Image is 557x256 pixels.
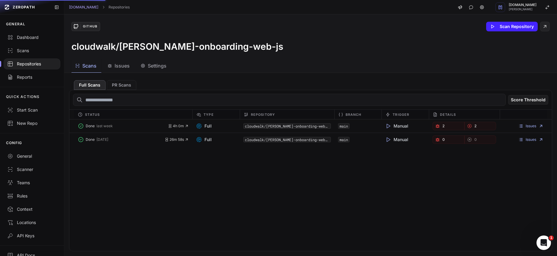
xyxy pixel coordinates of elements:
a: 0 [464,135,496,144]
span: Issues [115,62,130,69]
span: Full [196,123,212,129]
button: PR Scans [107,80,136,90]
nav: breadcrumb [69,5,130,10]
p: GENERAL [6,22,25,27]
div: Details [429,110,500,119]
span: 0 [442,137,445,142]
span: 2 [474,124,476,128]
div: Trigger [381,110,429,119]
button: 26m 58s [165,137,189,142]
p: CONFIG [6,141,22,145]
a: Repositories [109,5,130,10]
div: Scanner [7,166,57,172]
span: Full [196,137,212,143]
div: Teams [7,180,57,186]
span: 0 [474,137,477,142]
span: [PERSON_NAME] [509,8,536,11]
span: Manual [385,123,408,129]
div: Repositories [7,61,57,67]
svg: chevron right, [101,5,106,9]
p: QUICK ACTIONS [6,94,40,99]
a: main [340,124,348,128]
iframe: Intercom live chat [536,235,551,250]
div: Dashboard [7,34,57,40]
div: Done last week 4h 0m Full cloudwalk/[PERSON_NAME]-onboarding-web-js main Manual 2 2 Issues [69,119,552,133]
a: Issues [518,137,543,142]
span: 2 [442,124,445,128]
div: Repository [240,110,334,119]
span: Scans [82,62,97,69]
span: last week [97,124,113,128]
button: 4h 0m [168,124,189,128]
div: GitHub [80,24,100,29]
a: main [340,137,348,142]
div: Reports [7,74,57,80]
a: [DOMAIN_NAME] [69,5,98,10]
div: API Keys [7,233,57,239]
div: Scans [7,48,57,54]
div: Branch [334,110,382,119]
h3: cloudwalk/[PERSON_NAME]-onboarding-web-js [71,41,283,52]
button: Scan Repository [486,22,538,31]
button: Done [DATE] [78,135,165,144]
div: Status [74,110,192,119]
a: 2 [432,122,464,130]
div: Type [192,110,240,119]
a: Issues [518,124,543,128]
button: Score Threshold [508,95,548,105]
div: New Repo [7,120,57,126]
button: Done last week [78,122,168,130]
button: Full Scans [74,80,106,90]
div: Rules [7,193,57,199]
div: Locations [7,220,57,226]
span: Done [86,124,95,128]
div: Start Scan [7,107,57,113]
div: Done [DATE] 26m 58s Full cloudwalk/[PERSON_NAME]-onboarding-web-js main Manual 0 0 Issues [69,133,552,146]
div: Context [7,206,57,212]
code: cloudwalk/[PERSON_NAME]-onboarding-web-js [243,123,331,129]
a: ZEROPATH [2,2,49,12]
span: [DOMAIN_NAME] [509,3,536,7]
span: [DATE] [97,137,108,142]
code: cloudwalk/[PERSON_NAME]-onboarding-web-js [243,137,331,142]
span: 1 [549,235,554,240]
a: 2 [464,122,496,130]
span: ZEROPATH [13,5,35,10]
span: Settings [148,62,166,69]
span: Manual [385,137,408,143]
a: 0 [432,135,464,144]
span: Done [86,137,95,142]
div: General [7,153,57,159]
